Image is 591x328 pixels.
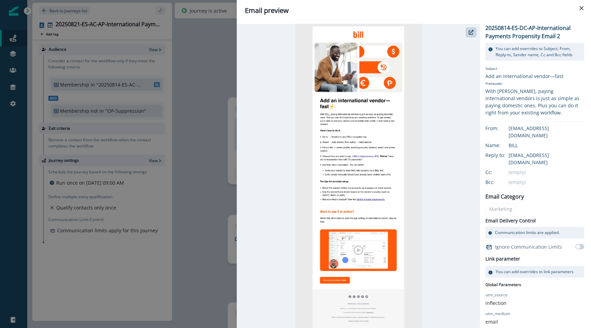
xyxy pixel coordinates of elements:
p: 20250814-ES-DC-AP-International Payments Propensity Email 2 [485,24,584,40]
p: You can add overrides to link parameters [496,269,574,275]
p: Preheader [485,80,584,88]
div: [EMAIL_ADDRESS][DOMAIN_NAME] [509,125,584,139]
div: BILL [509,142,584,149]
p: inflection [485,299,507,307]
img: email asset unavailable [295,24,422,328]
p: email [485,318,498,325]
div: Cc: [485,169,519,176]
div: From: [485,125,519,132]
div: Name: [485,142,519,149]
p: Subject [485,66,584,73]
div: Email preview [245,5,583,16]
div: [EMAIL_ADDRESS][DOMAIN_NAME] [509,152,584,166]
div: Bcc: [485,178,519,186]
h2: Link parameter [485,255,520,263]
div: (empty) [509,178,584,186]
p: Global Parameters [485,280,521,288]
p: utm_medium [485,311,510,317]
div: (empty) [509,169,584,176]
button: Close [576,3,587,14]
div: With [PERSON_NAME], paying international vendors is just as simple as paying domestic ones. Plus ... [485,88,584,116]
div: Reply to: [485,152,519,159]
p: You can add overrides to Subject, From, Reply-to, Sender name, Cc and Bcc fields [496,46,581,58]
div: Add an international vendor—fast [485,73,584,80]
p: utm_source [485,292,508,298]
